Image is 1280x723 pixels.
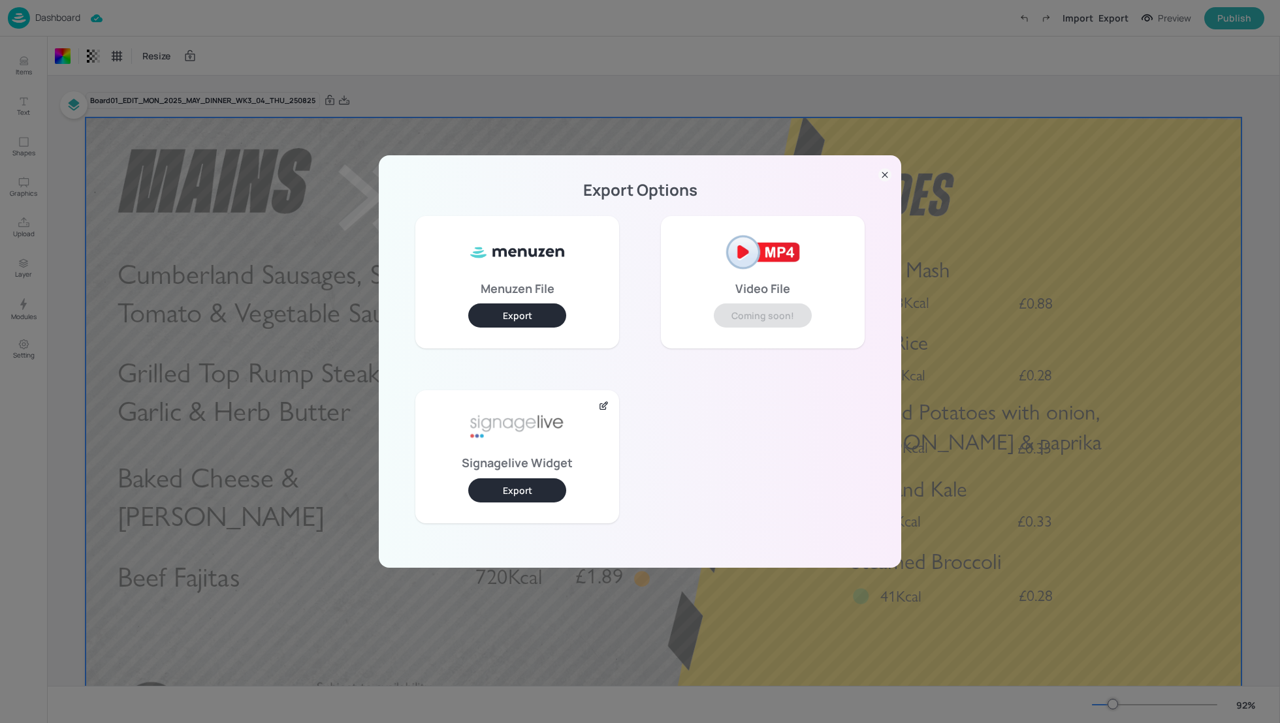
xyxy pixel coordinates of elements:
[714,226,812,279] img: mp4-2af2121e.png
[394,185,886,194] p: Export Options
[481,284,554,293] p: Menuzen File
[468,401,566,453] img: signage-live-aafa7296.png
[468,303,566,328] button: Export
[462,458,573,467] p: Signagelive Widget
[468,226,566,279] img: ml8WC8f0XxQ8HKVnnVUe7f5Gv1vbApsJzyFa2MjOoB8SUy3kBkfteYo5TIAmtfcjWXsj8oHYkuYqrJRUn+qckOrNdzmSzIzkA...
[468,478,566,502] button: Export
[735,284,790,293] p: Video File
